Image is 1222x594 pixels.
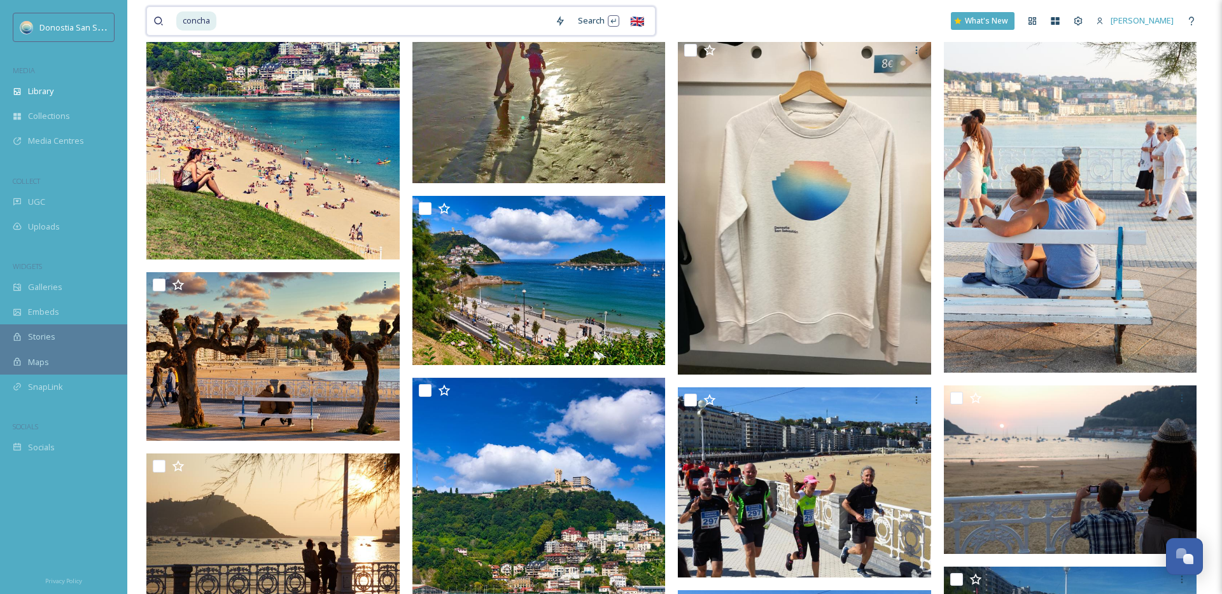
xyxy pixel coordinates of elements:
span: Embeds [28,306,59,318]
span: SnapLink [28,381,63,393]
span: WIDGETS [13,261,42,271]
a: [PERSON_NAME] [1090,8,1180,33]
div: 🇬🇧 [626,10,649,32]
span: Socials [28,441,55,453]
span: Library [28,85,53,97]
img: IMG-20170507-WA0041.jpg [678,387,931,577]
span: SOCIALS [13,422,38,431]
span: [PERSON_NAME] [1111,15,1174,26]
span: Galleries [28,281,62,293]
img: 1306Donostia209.jpg [944,385,1197,555]
img: 2104 DonostiaSS_040b.jpg [146,272,400,441]
span: Media Centres [28,135,84,147]
span: COLLECT [13,176,40,186]
a: Privacy Policy [45,572,82,588]
span: concha [176,11,216,30]
span: Uploads [28,221,60,233]
span: MEDIA [13,66,35,75]
span: Maps [28,356,49,368]
button: Open Chat [1166,538,1203,575]
span: Donostia San Sebastián Turismoa [39,21,168,33]
a: What's New [951,12,1015,30]
span: Collections [28,110,70,122]
span: UGC [28,196,45,208]
span: Stories [28,331,55,343]
img: Sudadera concha irisada_bulegoan aterea.jpg [678,38,931,375]
div: Search [572,8,626,33]
span: Privacy Policy [45,577,82,585]
img: 2109 TurismoSS_042b.jpg [412,196,666,365]
img: images.jpeg [20,21,33,34]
